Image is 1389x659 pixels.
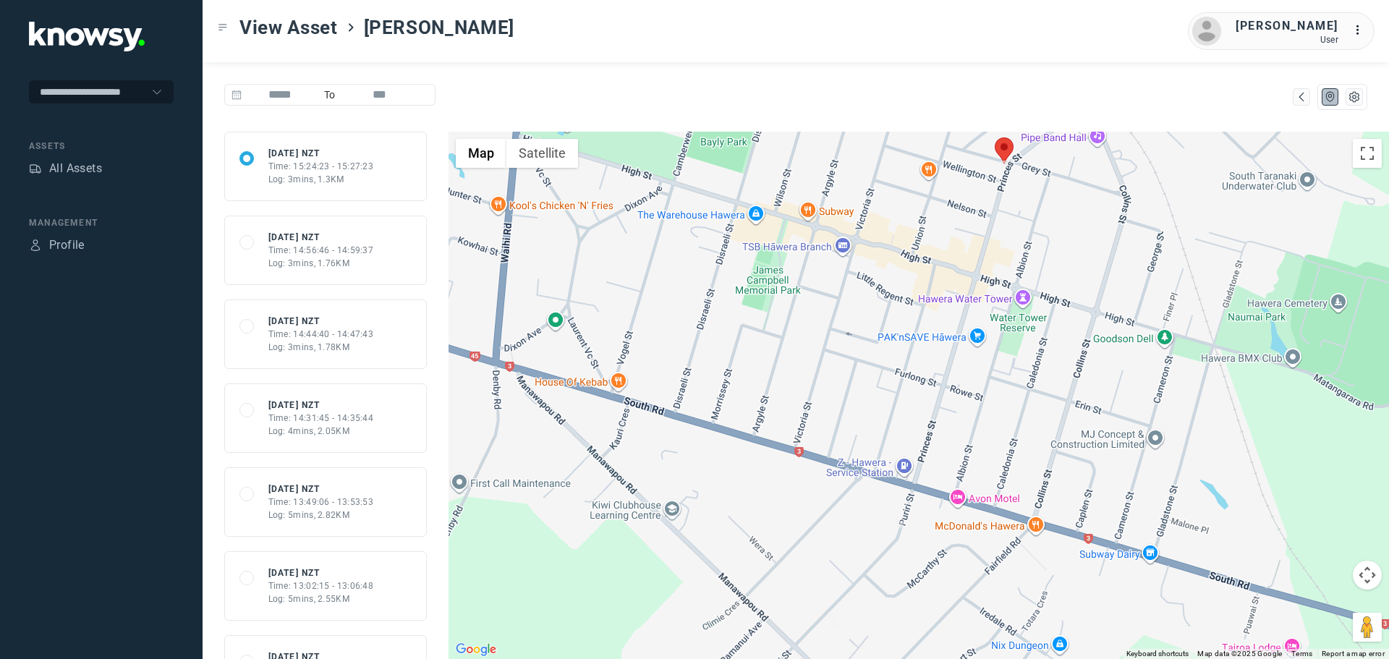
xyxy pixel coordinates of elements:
div: All Assets [49,160,102,177]
div: Time: 15:24:23 - 15:27:23 [268,160,374,173]
div: Toggle Menu [218,22,228,33]
div: Map [1295,90,1308,103]
div: Log: 3mins, 1.78KM [268,341,374,354]
button: Toggle fullscreen view [1353,139,1382,168]
a: Terms (opens in new tab) [1291,650,1313,658]
div: Profile [29,239,42,252]
span: View Asset [239,14,338,41]
a: ProfileProfile [29,237,85,254]
div: User [1236,35,1338,45]
div: [DATE] NZT [268,315,374,328]
div: Assets [29,140,174,153]
div: [DATE] NZT [268,399,374,412]
div: [DATE] NZT [268,231,374,244]
div: Profile [49,237,85,254]
button: Drag Pegman onto the map to open Street View [1353,613,1382,642]
div: Time: 14:44:40 - 14:47:43 [268,328,374,341]
span: To [318,84,341,106]
button: Show street map [456,139,506,168]
div: Map [1324,90,1337,103]
button: Map camera controls [1353,561,1382,590]
a: Report a map error [1322,650,1385,658]
div: Assets [29,162,42,175]
div: Log: 4mins, 2.05KM [268,425,374,438]
div: List [1348,90,1361,103]
div: [DATE] NZT [268,482,374,496]
tspan: ... [1354,25,1368,35]
img: Application Logo [29,22,145,51]
a: AssetsAll Assets [29,160,102,177]
a: Open this area in Google Maps (opens a new window) [452,640,500,659]
button: Show satellite imagery [506,139,578,168]
div: > [345,22,357,33]
span: Map data ©2025 Google [1197,650,1282,658]
div: Log: 3mins, 1.76KM [268,257,374,270]
div: [DATE] NZT [268,566,374,579]
div: Log: 5mins, 2.82KM [268,509,374,522]
div: [DATE] NZT [268,147,374,160]
button: Keyboard shortcuts [1126,649,1189,659]
div: [PERSON_NAME] [1236,17,1338,35]
img: avatar.png [1192,17,1221,46]
div: Time: 14:31:45 - 14:35:44 [268,412,374,425]
div: Management [29,216,174,229]
div: Time: 13:49:06 - 13:53:53 [268,496,374,509]
div: Log: 5mins, 2.55KM [268,592,374,605]
img: Google [452,640,500,659]
span: [PERSON_NAME] [364,14,514,41]
div: : [1353,22,1370,39]
div: Log: 3mins, 1.3KM [268,173,374,186]
div: : [1353,22,1370,41]
div: Time: 13:02:15 - 13:06:48 [268,579,374,592]
div: Time: 14:56:46 - 14:59:37 [268,244,374,257]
